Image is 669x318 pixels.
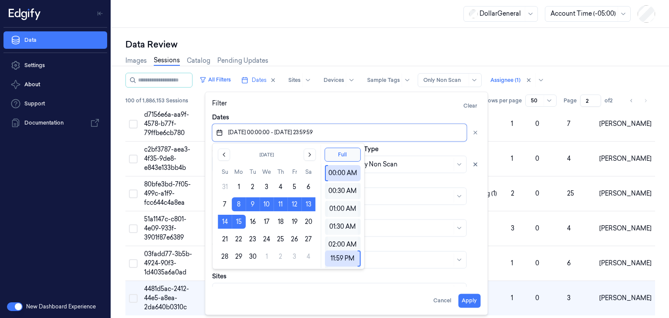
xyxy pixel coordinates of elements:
[567,120,571,128] span: 7
[287,168,301,176] th: Friday
[535,294,539,302] span: 0
[287,250,301,264] button: Friday, October 3rd, 2025
[535,224,539,232] span: 0
[129,224,138,233] button: Select row
[260,197,274,211] button: Wednesday, September 10th, 2025, selected
[328,219,358,235] div: 01:30 AM
[274,180,287,194] button: Thursday, September 4th, 2025
[187,56,210,65] a: Catalog
[129,120,138,129] button: Select row
[599,120,652,128] span: [PERSON_NAME]
[3,76,107,93] button: About
[511,294,513,302] span: 1
[246,180,260,194] button: Tuesday, September 2nd, 2025
[274,215,287,229] button: Thursday, September 18th, 2025
[511,189,514,197] span: 2
[218,197,232,211] button: Sunday, September 7th, 2025
[260,180,274,194] button: Wednesday, September 3rd, 2025
[458,294,480,308] button: Apply
[567,259,571,267] span: 6
[287,197,301,211] button: Friday, September 12th, 2025, selected
[246,197,260,211] button: Tuesday, September 9th, 2025, selected
[599,259,652,267] span: [PERSON_NAME]
[460,99,480,113] button: Clear
[129,294,138,303] button: Select row
[232,168,246,176] th: Monday
[246,168,260,176] th: Tuesday
[129,189,138,198] button: Select row
[328,201,358,217] div: 01:00 AM
[304,149,316,161] button: Go to the Next Month
[567,294,571,302] span: 3
[260,168,274,176] th: Wednesday
[218,250,232,264] button: Sunday, September 28th, 2025
[301,180,315,194] button: Saturday, September 6th, 2025
[125,38,655,51] div: Data Review
[484,97,522,105] p: Rows per page
[218,180,232,194] button: Sunday, August 31st, 2025
[125,56,147,65] a: Images
[154,56,180,66] a: Sessions
[348,145,378,153] label: Alert Type
[252,76,267,84] span: Dates
[232,232,246,246] button: Monday, September 22nd, 2025
[625,95,638,107] button: Go to previous page
[567,155,571,162] span: 4
[511,224,514,232] span: 3
[246,215,260,229] button: Tuesday, September 16th, 2025
[260,250,274,264] button: Wednesday, October 1st, 2025
[605,97,618,105] span: of 2
[567,189,574,197] span: 25
[218,232,232,246] button: Sunday, September 21st, 2025
[212,272,226,281] label: Sites
[260,232,274,246] button: Wednesday, September 24th, 2025
[144,215,186,241] span: 51a1147c-c801-4e09-933f-3901f87e6389
[218,168,315,264] table: September 2025
[144,250,192,276] span: 03fadd77-3b5b-4924-90f3-1d4035a6a0ad
[144,111,189,137] span: d7156e6a-aa9f-4578-b77f-79ffbe6cb780
[129,259,138,268] button: Select row
[218,149,230,161] button: Go to the Previous Month
[567,224,571,232] span: 4
[328,165,358,181] div: 00:00 AM
[226,125,460,139] input: Pick a date
[3,95,107,112] a: Support
[246,232,260,246] button: Tuesday, September 23rd, 2025
[232,250,246,264] button: Monday, September 29th, 2025
[196,73,234,87] button: All Filters
[301,197,315,211] button: Saturday, September 13th, 2025, selected
[238,73,280,87] button: Dates
[274,232,287,246] button: Thursday, September 25th, 2025
[144,145,190,172] span: c2bf3787-aea3-4f35-9de8-e843e133bb4b
[599,155,652,162] span: [PERSON_NAME]
[324,148,361,162] button: Full
[535,189,539,197] span: 0
[301,232,315,246] button: Saturday, September 27th, 2025
[328,250,358,267] div: 11:59 PM
[274,197,287,211] button: Thursday, September 11th, 2025, selected
[535,155,539,162] span: 0
[3,114,107,132] a: Documentation
[287,232,301,246] button: Friday, September 26th, 2025
[232,215,246,229] button: Monday, September 15th, 2025, selected
[125,97,188,105] span: 100 of 1,886,153 Sessions
[212,99,480,113] div: Filter
[144,180,191,206] span: 80bfe3bd-7f05-499c-a1f9-fcc644c4a8ea
[144,285,189,311] span: 4481d5ac-2412-44e5-a8ea-2da640b0310c
[511,259,513,267] span: 1
[260,215,274,229] button: Wednesday, September 17th, 2025
[599,189,652,197] span: [PERSON_NAME]
[301,215,315,229] button: Saturday, September 20th, 2025
[232,180,246,194] button: Monday, September 1st, 2025
[3,57,107,74] a: Settings
[328,183,358,199] div: 00:30 AM
[564,97,577,105] span: Page
[599,294,652,302] span: [PERSON_NAME]
[599,224,652,232] span: [PERSON_NAME]
[212,113,229,122] label: Dates
[274,168,287,176] th: Thursday
[217,56,268,65] a: Pending Updates
[511,120,513,128] span: 1
[287,180,301,194] button: Friday, September 5th, 2025
[232,197,246,211] button: Monday, September 8th, 2025, selected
